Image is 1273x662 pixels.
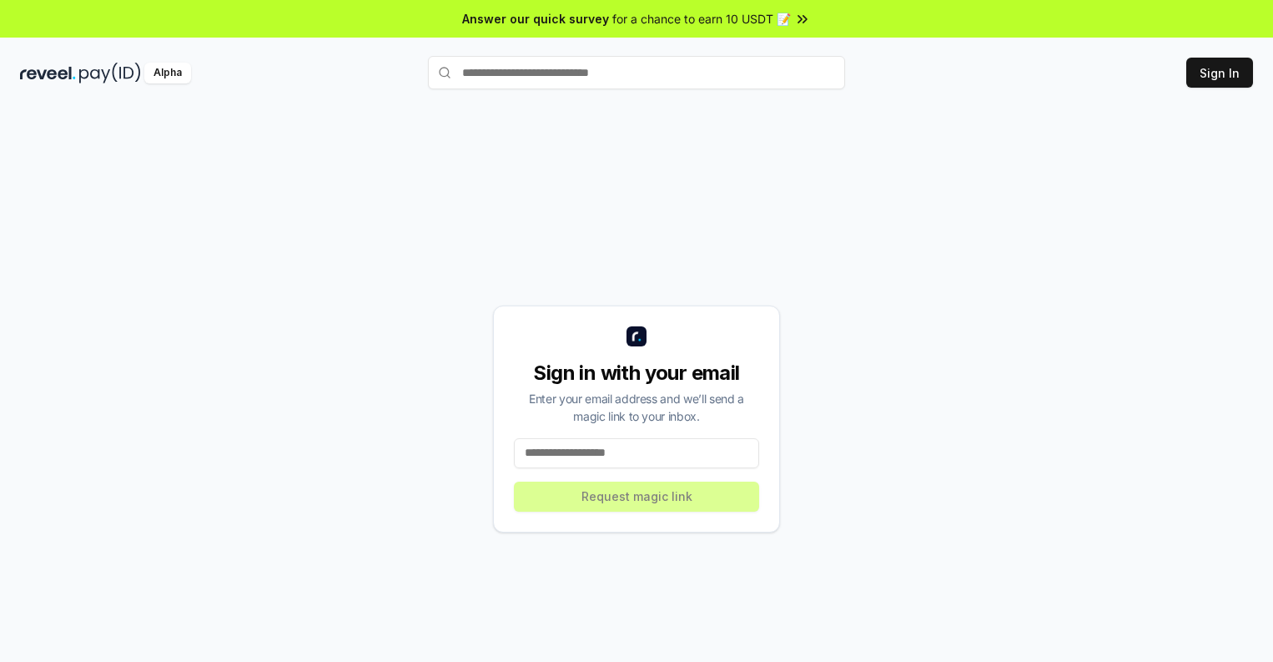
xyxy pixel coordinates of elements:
[20,63,76,83] img: reveel_dark
[1186,58,1253,88] button: Sign In
[79,63,141,83] img: pay_id
[462,10,609,28] span: Answer our quick survey
[612,10,791,28] span: for a chance to earn 10 USDT 📝
[144,63,191,83] div: Alpha
[514,360,759,387] div: Sign in with your email
[626,326,647,346] img: logo_small
[514,390,759,425] div: Enter your email address and we’ll send a magic link to your inbox.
